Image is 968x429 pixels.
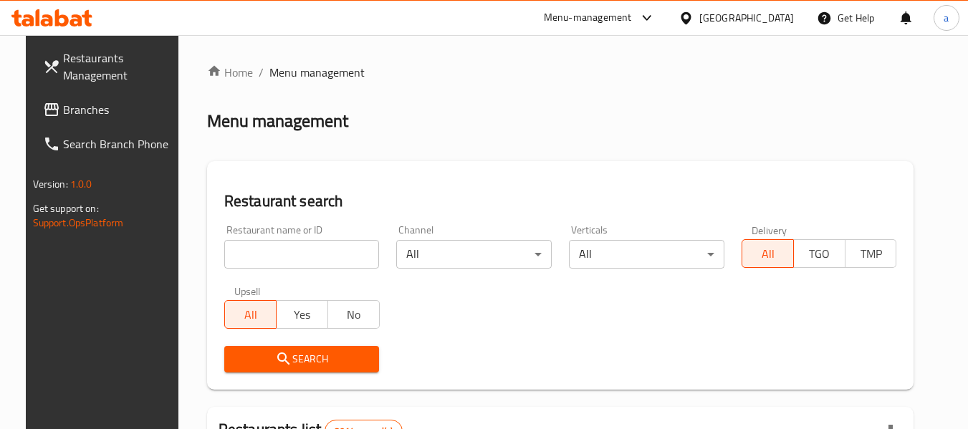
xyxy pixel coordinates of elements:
[33,199,99,218] span: Get support on:
[569,240,724,269] div: All
[544,9,632,26] div: Menu-management
[224,300,277,329] button: All
[63,135,176,153] span: Search Branch Phone
[63,49,176,84] span: Restaurants Management
[236,350,368,368] span: Search
[231,304,271,325] span: All
[327,300,380,329] button: No
[752,225,787,235] label: Delivery
[32,92,188,127] a: Branches
[944,10,949,26] span: a
[851,244,891,264] span: TMP
[396,240,552,269] div: All
[32,127,188,161] a: Search Branch Phone
[207,64,253,81] a: Home
[282,304,322,325] span: Yes
[259,64,264,81] li: /
[70,175,92,193] span: 1.0.0
[234,286,261,296] label: Upsell
[748,244,788,264] span: All
[207,110,348,132] h2: Menu management
[845,239,897,268] button: TMP
[793,239,845,268] button: TGO
[207,64,914,81] nav: breadcrumb
[742,239,794,268] button: All
[224,346,380,372] button: Search
[33,213,124,232] a: Support.OpsPlatform
[276,300,328,329] button: Yes
[63,101,176,118] span: Branches
[269,64,365,81] span: Menu management
[32,41,188,92] a: Restaurants Management
[224,240,380,269] input: Search for restaurant name or ID..
[699,10,794,26] div: [GEOGRAPHIC_DATA]
[334,304,374,325] span: No
[224,191,897,212] h2: Restaurant search
[800,244,840,264] span: TGO
[33,175,68,193] span: Version:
